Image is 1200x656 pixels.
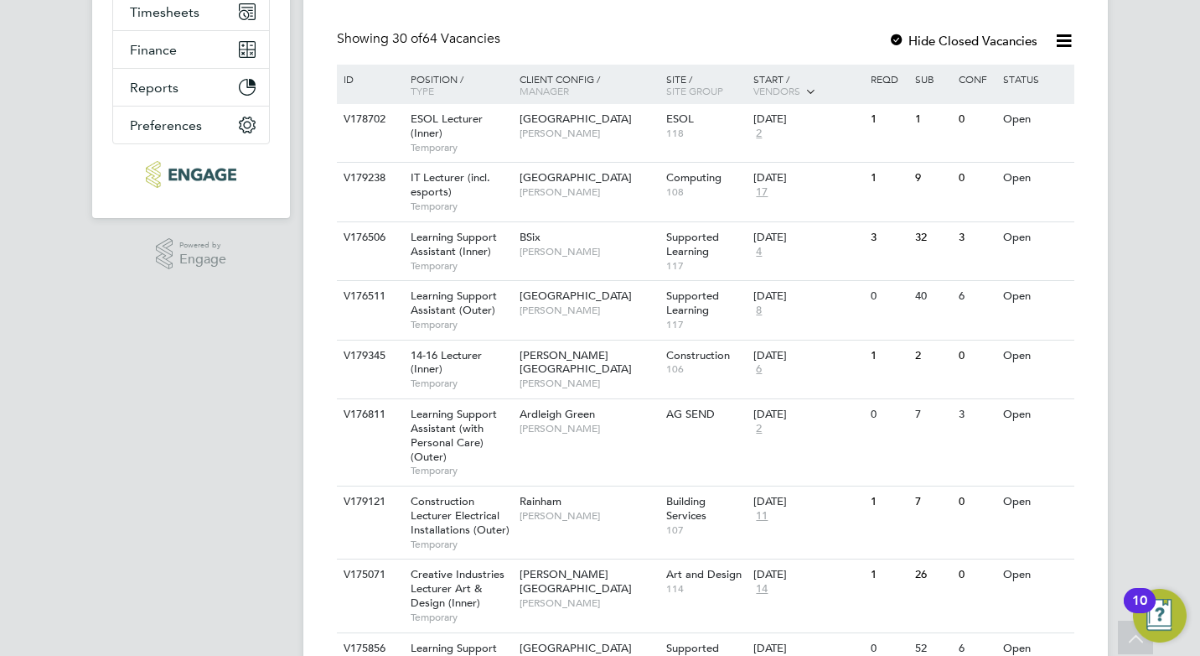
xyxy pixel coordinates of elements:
div: Position / [398,65,515,105]
div: 0 [954,341,998,372]
span: 118 [666,127,746,140]
span: Temporary [411,259,511,273]
div: 0 [954,487,998,518]
div: Conf [954,65,998,93]
span: 114 [666,582,746,596]
div: 3 [866,222,910,253]
span: 108 [666,185,746,199]
div: V179345 [339,341,398,372]
span: Computing [666,170,722,185]
div: Open [999,399,1072,430]
span: [GEOGRAPHIC_DATA] [520,170,632,185]
span: 6 [753,362,764,377]
div: V176811 [339,399,398,430]
span: Ardleigh Green [520,407,595,421]
div: 1 [866,560,910,591]
div: [DATE] [753,171,862,185]
div: Site / [662,65,750,105]
div: 1 [866,104,910,135]
div: V176511 [339,281,398,312]
span: [PERSON_NAME][GEOGRAPHIC_DATA] [520,567,632,596]
label: Hide Closed Vacancies [888,33,1037,49]
div: 40 [911,281,954,312]
span: BSix [520,230,541,244]
span: Type [411,84,434,97]
div: V176506 [339,222,398,253]
span: ESOL Lecturer (Inner) [411,112,483,140]
div: 0 [866,281,910,312]
span: Timesheets [130,4,199,20]
span: [GEOGRAPHIC_DATA] [520,112,632,126]
span: [PERSON_NAME] [520,509,658,523]
div: [DATE] [753,408,862,422]
div: [DATE] [753,349,862,363]
span: 107 [666,523,746,537]
div: Open [999,222,1072,253]
div: V178702 [339,104,398,135]
div: Open [999,163,1072,194]
span: Temporary [411,538,511,551]
span: Temporary [411,377,511,390]
div: Open [999,341,1072,372]
span: Temporary [411,464,511,477]
span: 8 [753,304,764,318]
div: 0 [954,104,998,135]
div: Open [999,281,1072,312]
span: Building Services [666,494,706,523]
span: [PERSON_NAME] [520,245,658,258]
span: Art and Design [666,567,742,581]
div: [DATE] [753,289,862,304]
span: Learning Support Assistant (Inner) [411,230,497,258]
span: [PERSON_NAME] [520,422,658,435]
div: 3 [954,222,998,253]
span: Construction [666,348,730,362]
div: Open [999,104,1072,135]
span: 14 [753,582,770,596]
span: 11 [753,509,770,523]
div: V179238 [339,163,398,194]
span: ESOL [666,112,694,126]
span: [GEOGRAPHIC_DATA] [520,289,632,303]
div: Open [999,560,1072,591]
div: 1 [866,163,910,194]
div: Client Config / [515,65,662,105]
div: 7 [911,399,954,430]
div: Reqd [866,65,910,93]
span: IT Lecturer (incl. esports) [411,170,490,199]
div: [DATE] [753,112,862,127]
div: 1 [866,487,910,518]
button: Reports [113,69,269,106]
div: 0 [954,163,998,194]
span: 117 [666,259,746,273]
span: Rainham [520,494,561,508]
span: 2 [753,422,764,436]
span: Temporary [411,200,511,213]
span: Temporary [411,141,511,154]
div: Open [999,487,1072,518]
span: 106 [666,362,746,376]
span: Temporary [411,318,511,331]
div: 10 [1132,601,1147,622]
div: 6 [954,281,998,312]
span: Vendors [753,84,800,97]
span: 64 Vacancies [392,30,500,47]
div: 2 [911,341,954,372]
img: ncclondon-logo-retina.png [146,161,235,188]
span: [PERSON_NAME][GEOGRAPHIC_DATA] [520,348,632,377]
span: Engage [179,253,226,267]
span: 2 [753,127,764,141]
div: Sub [911,65,954,93]
span: Powered by [179,238,226,253]
span: [PERSON_NAME] [520,127,658,140]
span: Preferences [130,117,202,133]
div: [DATE] [753,642,862,656]
span: Learning Support Assistant (Outer) [411,289,497,317]
button: Preferences [113,107,269,143]
span: Site Group [666,84,723,97]
a: Go to home page [112,161,270,188]
span: Manager [520,84,569,97]
div: 7 [911,487,954,518]
div: 0 [954,560,998,591]
div: Showing [337,30,504,48]
span: Supported Learning [666,230,719,258]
